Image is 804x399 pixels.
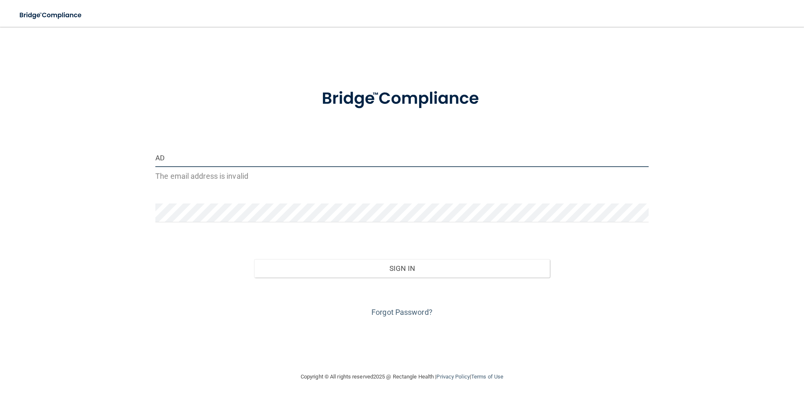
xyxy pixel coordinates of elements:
div: Copyright © All rights reserved 2025 @ Rectangle Health | | [249,363,555,390]
a: Terms of Use [471,373,503,380]
button: Sign In [254,259,550,278]
p: The email address is invalid [155,169,649,183]
img: bridge_compliance_login_screen.278c3ca4.svg [13,7,90,24]
input: Email [155,148,649,167]
a: Privacy Policy [436,373,469,380]
img: bridge_compliance_login_screen.278c3ca4.svg [304,77,500,121]
a: Forgot Password? [371,308,433,317]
